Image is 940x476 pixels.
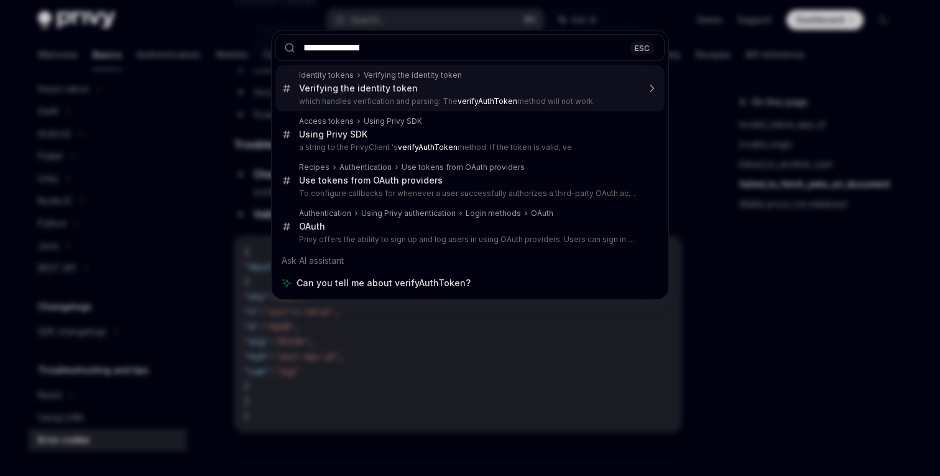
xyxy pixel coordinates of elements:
[299,142,638,152] p: a string to the PrivyClient 's method: If the token is valid, ve
[458,96,517,106] b: verifyAuthToken
[299,208,351,218] div: Authentication
[299,116,354,126] div: Access tokens
[631,41,653,54] div: ESC
[297,277,471,289] span: Can you tell me about verifyAuthToken?
[299,221,325,232] div: OAuth
[299,162,329,172] div: Recipes
[402,162,525,172] div: Use tokens from OAuth providers
[299,83,418,94] div: Verifying the identity token
[299,175,443,186] div: Use tokens from OAuth providers
[364,70,462,80] div: Verifying the identity token
[364,116,422,126] div: Using Privy SDK
[299,189,638,198] p: To configure callbacks for whenever a user successfully authorizes a third-party OAuth account, use
[466,208,521,218] div: Login methods
[531,208,553,218] div: OAuth
[398,142,458,152] b: verifyAuthToken
[299,96,638,106] p: which handles verification and parsing: The method will not work
[299,235,638,245] p: Privy offers the ability to sign up and log users in using OAuth providers. Users can sign in with f
[299,129,367,140] div: Using Privy SDK
[275,250,665,272] div: Ask AI assistant
[299,70,354,80] div: Identity tokens
[361,208,456,218] div: Using Privy authentication
[339,162,392,172] div: Authentication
